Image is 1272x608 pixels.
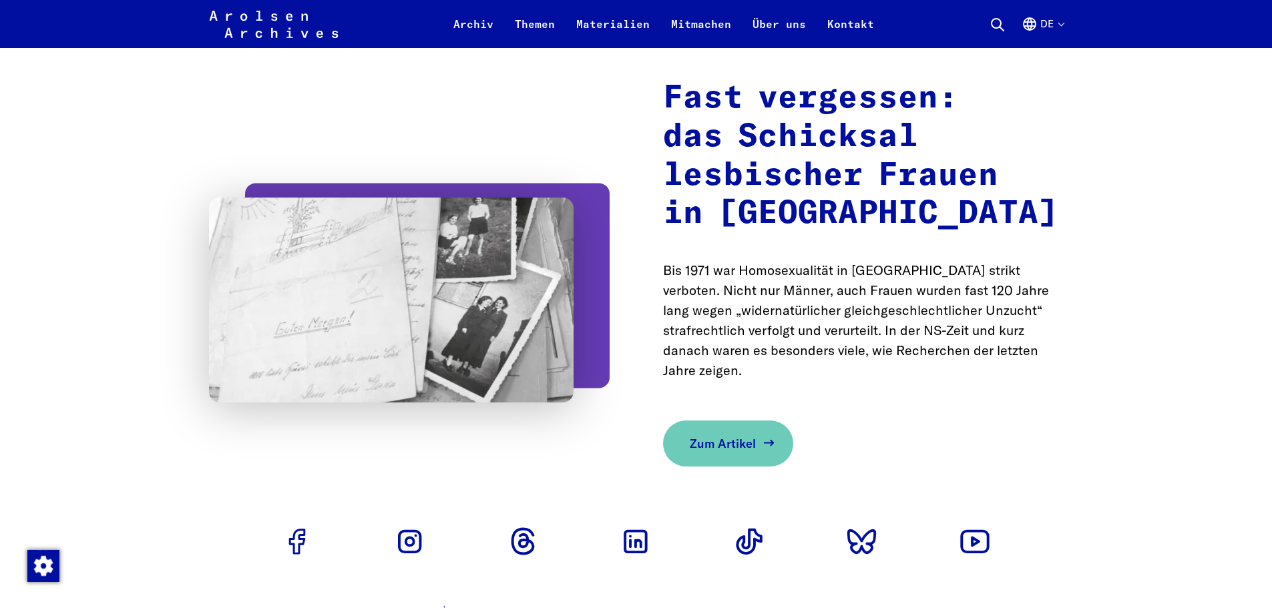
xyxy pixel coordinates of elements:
span: Zum Artikel [690,434,756,452]
p: Bis 1971 war Homosexualität in [GEOGRAPHIC_DATA] strikt verboten. Nicht nur Männer, auch Frauen w... [663,260,1064,380]
a: Zum Linkedin Profil [614,520,657,563]
nav: Primär [443,8,885,40]
a: Zum Bluesky Profil [841,520,883,563]
a: Themen [504,16,566,48]
a: Zum Youtube Profil [953,520,996,563]
a: Kontakt [817,16,885,48]
a: Materialien [566,16,660,48]
a: Zum Threads Profil [501,520,544,563]
a: Mitmachen [660,16,742,48]
a: Über uns [742,16,817,48]
button: Deutsch, Sprachauswahl [1022,16,1064,48]
a: Archiv [443,16,504,48]
a: Zum Facebook Profil [276,520,319,563]
h2: Fast vergessen: das Schicksal lesbischer Frauen in [GEOGRAPHIC_DATA] [663,79,1064,233]
a: Zum Tiktok Profil [728,520,771,563]
a: Zum Artikel [663,420,793,467]
img: Zustimmung ändern [27,550,59,582]
a: Zum Instagram Profil [389,520,431,563]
